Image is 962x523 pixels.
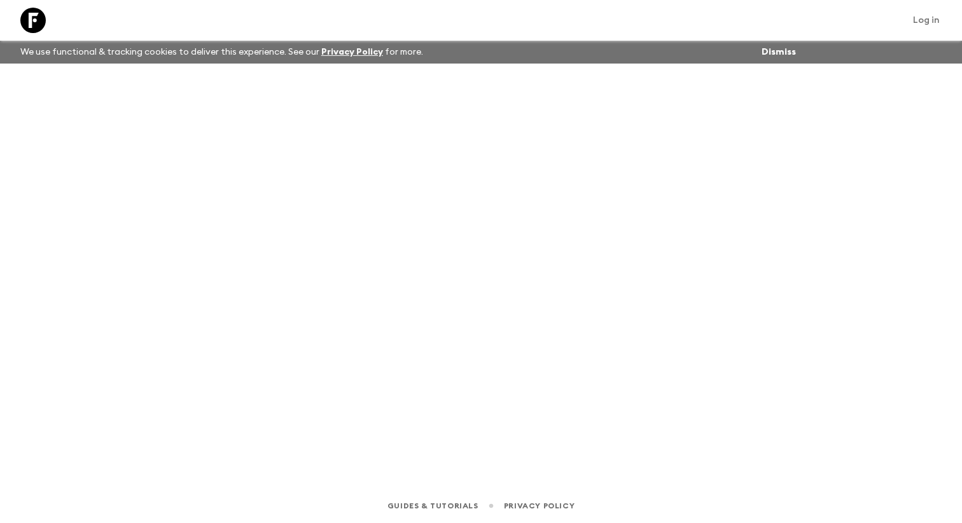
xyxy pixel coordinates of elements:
a: Log in [906,11,947,29]
a: Guides & Tutorials [387,499,478,513]
a: Privacy Policy [321,48,383,57]
a: Privacy Policy [504,499,575,513]
p: We use functional & tracking cookies to deliver this experience. See our for more. [15,41,428,64]
button: Dismiss [758,43,799,61]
